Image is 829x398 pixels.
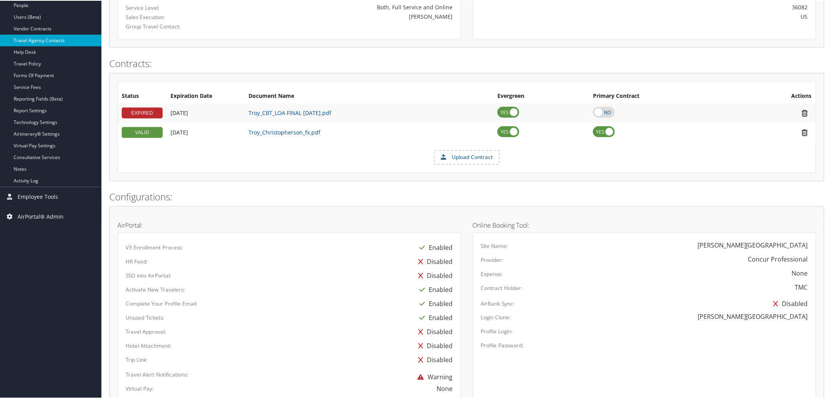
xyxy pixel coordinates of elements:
[415,254,453,268] div: Disabled
[415,338,453,352] div: Disabled
[481,299,515,307] label: AirBank Sync:
[589,88,738,103] th: Primary Contract
[698,240,808,249] div: [PERSON_NAME][GEOGRAPHIC_DATA]
[167,88,245,103] th: Expiration Date
[748,254,808,263] div: Concur Professional
[770,296,808,310] div: Disabled
[126,327,166,335] label: Travel Approval:
[239,12,453,20] div: [PERSON_NAME]
[122,107,163,118] div: EXPIRED
[738,88,816,103] th: Actions
[126,285,185,293] label: Activate New Travelers:
[170,128,188,135] span: [DATE]
[126,313,164,321] label: Unused Tickets:
[126,12,227,20] label: Sales Executive:
[416,240,453,254] div: Enabled
[18,186,58,206] span: Employee Tools
[126,257,148,265] label: HR Feed:
[481,313,511,320] label: Login Clone:
[126,299,197,307] label: Complete Your Profile Email:
[126,22,227,30] label: Group Travel Contact:
[481,269,503,277] label: Expense:
[415,268,453,282] div: Disabled
[126,355,148,363] label: Trip Link:
[481,255,504,263] label: Provider:
[566,2,808,11] div: 36082
[415,324,453,338] div: Disabled
[170,128,241,135] div: Add/Edit Date
[473,221,817,228] h4: Online Booking Tool:
[126,243,183,251] label: V3 Enrollment Process:
[698,311,808,320] div: [PERSON_NAME][GEOGRAPHIC_DATA]
[170,109,241,116] div: Add/Edit Date
[117,221,461,228] h4: AirPortal:
[416,296,453,310] div: Enabled
[481,327,513,334] label: Profile Login:
[435,150,499,163] label: Upload Contract
[109,189,824,203] h2: Configurations:
[481,241,508,249] label: Site Name:
[109,56,824,69] h2: Contracts:
[170,108,188,116] span: [DATE]
[249,108,331,116] a: Troy_CBT_LOA FINAL [DATE].pdf
[126,384,154,392] label: Virtual Pay:
[118,88,167,103] th: Status
[493,88,589,103] th: Evergreen
[481,283,523,291] label: Contract Holder:
[245,88,493,103] th: Document Name
[437,383,453,393] div: None
[792,268,808,277] div: None
[122,126,163,137] div: VALID
[416,282,453,296] div: Enabled
[126,3,227,11] label: Service Level:
[416,310,453,324] div: Enabled
[249,128,320,135] a: Troy_Christopherson_fx.pdf
[798,128,812,136] i: Remove Contract
[18,206,64,226] span: AirPortal® Admin
[415,352,453,366] div: Disabled
[566,12,808,20] div: US
[126,341,172,349] label: Hotel Attachment:
[126,271,171,279] label: SSO into AirPortal:
[126,370,188,378] label: Travel Alert Notifications:
[239,2,453,11] div: Both, Full Service and Online
[414,372,453,380] span: Warning
[795,282,808,291] div: TMC
[798,108,812,117] i: Remove Contract
[481,341,524,348] label: Profile Password:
